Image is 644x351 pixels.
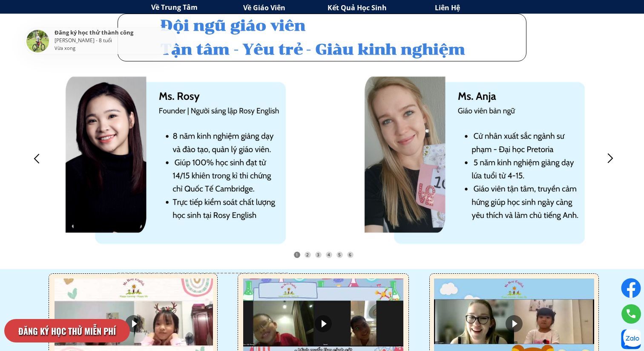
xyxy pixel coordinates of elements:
[294,252,300,258] div: 1
[315,252,322,258] div: 3
[305,252,311,258] div: 2
[435,3,512,14] h3: Liên Hệ
[55,44,75,52] div: Vừa xong
[326,252,332,258] div: 4
[347,252,354,258] div: 6
[151,2,240,13] h3: Về Trung Tâm
[161,14,517,61] h3: Đội ngũ giáo viên Tận tâm - Yêu trẻ - Giàu kinh nghiệm
[55,37,174,44] div: [PERSON_NAME] - 8 tuổi
[328,3,440,14] h3: Kết Quả Học Sinh
[55,30,174,37] div: Đăng ký học thử thành công
[4,319,130,342] p: ĐĂNG KÝ HỌC THỬ MIỄN PHÍ
[336,252,343,258] div: 5
[243,3,334,14] h3: Về Giáo Viên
